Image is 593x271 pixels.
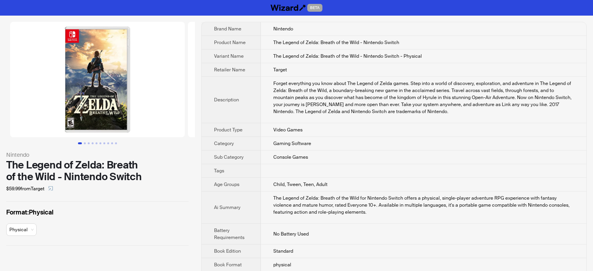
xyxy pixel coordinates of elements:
[107,142,109,144] button: Go to slide 8
[273,262,291,268] span: physical
[273,181,327,188] span: Child, Tween, Teen, Adult
[214,140,234,147] span: Category
[273,80,574,115] div: Forget everything you know about The Legend of Zelda games. Step into a world of discovery, explo...
[273,231,309,237] span: No Battery Used
[6,151,189,159] div: Nintendo
[214,26,241,32] span: Brand Name
[9,224,34,236] span: available
[273,67,287,73] span: Target
[214,39,246,46] span: Product Name
[103,142,105,144] button: Go to slide 7
[96,142,97,144] button: Go to slide 5
[6,159,189,182] div: The Legend of Zelda: Breath of the Wild - Nintendo Switch
[6,208,29,216] span: Format :
[88,142,90,144] button: Go to slide 3
[92,142,94,144] button: Go to slide 4
[214,227,244,241] span: Battery Requirements
[214,97,239,103] span: Description
[214,127,243,133] span: Product Type
[273,248,293,254] span: Standard
[273,26,293,32] span: Nintendo
[214,53,244,59] span: Variant Name
[214,248,241,254] span: Book Edition
[84,142,86,144] button: Go to slide 2
[273,53,422,59] span: The Legend of Zelda: Breath of the Wild - Nintendo Switch - Physical
[214,262,242,268] span: Book Format
[115,142,117,144] button: Go to slide 10
[307,4,322,12] span: BETA
[10,22,185,137] img: The Legend of Zelda: Breath of the Wild - Nintendo Switch The Legend of Zelda: Breath of the Wild...
[6,182,189,195] div: $59.99 from Target
[273,195,574,216] div: The Legend of Zelda: Breath of the Wild for Nintendo Switch offers a physical, single-player adve...
[78,142,82,144] button: Go to slide 1
[214,204,241,211] span: Ai Summary
[214,67,245,73] span: Retailer Name
[214,168,224,174] span: Tags
[48,186,53,191] span: select
[273,140,311,147] span: Gaming Software
[6,208,189,217] label: Physical
[273,154,308,160] span: Console Games
[273,127,303,133] span: Video Games
[99,142,101,144] button: Go to slide 6
[214,154,244,160] span: Sub Category
[111,142,113,144] button: Go to slide 9
[273,39,399,46] span: The Legend of Zelda: Breath of the Wild - Nintendo Switch
[214,181,239,188] span: Age Groups
[188,22,363,137] img: The Legend of Zelda: Breath of the Wild - Nintendo Switch The Legend of Zelda: Breath of the Wild...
